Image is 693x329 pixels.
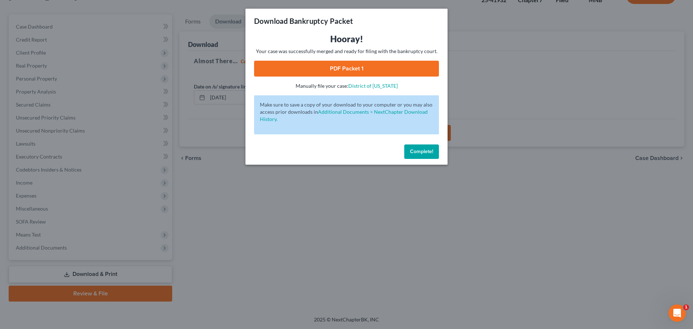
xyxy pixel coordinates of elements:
p: Your case was successfully merged and ready for filing with the bankruptcy court. [254,48,439,55]
h3: Hooray! [254,33,439,45]
p: Manually file your case: [254,82,439,90]
h3: Download Bankruptcy Packet [254,16,353,26]
span: Complete! [410,148,433,155]
a: District of [US_STATE] [348,83,398,89]
span: 1 [683,304,689,310]
p: Make sure to save a copy of your download to your computer or you may also access prior downloads in [260,101,433,123]
a: Additional Documents > NextChapter Download History. [260,109,428,122]
iframe: Intercom live chat [668,304,686,322]
a: PDF Packet 1 [254,61,439,77]
button: Complete! [404,144,439,159]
